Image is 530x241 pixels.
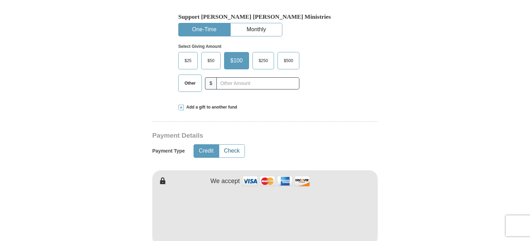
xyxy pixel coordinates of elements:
button: Monthly [231,23,282,36]
h5: Support [PERSON_NAME] [PERSON_NAME] Ministries [178,13,352,20]
button: Credit [194,145,219,157]
h3: Payment Details [152,132,329,140]
span: Add a gift to another fund [184,104,237,110]
h5: Payment Type [152,148,185,154]
span: $250 [255,55,272,66]
span: $ [205,77,217,89]
button: One-Time [179,23,230,36]
img: credit cards accepted [241,174,311,189]
span: $500 [280,55,297,66]
input: Other Amount [216,77,299,89]
span: $25 [181,55,195,66]
span: $50 [204,55,218,66]
span: Other [181,78,199,88]
button: Check [219,145,245,157]
strong: Select Giving Amount [178,44,221,49]
h4: We accept [211,178,240,185]
span: $100 [227,55,246,66]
